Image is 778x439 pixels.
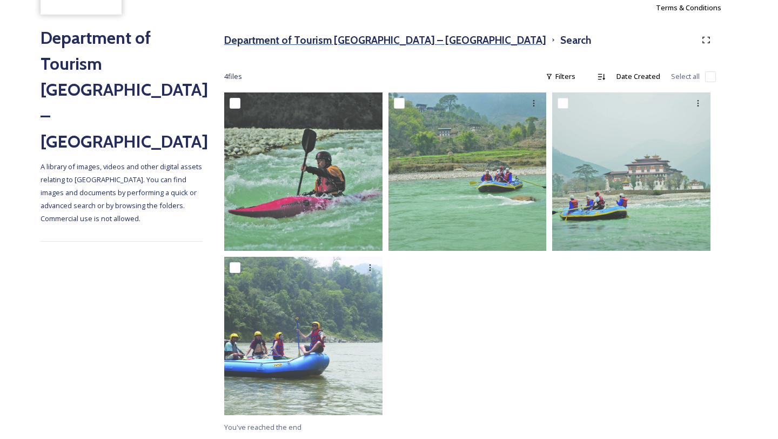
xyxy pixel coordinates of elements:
h3: Search [560,32,591,48]
div: Date Created [611,66,666,87]
span: 4 file s [224,71,242,82]
img: rafting3.jpg [552,92,710,251]
img: River rafting in Panbang.jpg [224,257,383,415]
img: rafting2.jpg [224,92,383,251]
span: A library of images, videos and other digital assets relating to [GEOGRAPHIC_DATA]. You can find ... [41,162,204,223]
img: rafting1.jpg [388,92,547,251]
span: You've reached the end [224,422,301,432]
span: Select all [671,71,700,82]
div: Filters [540,66,581,87]
a: Terms & Conditions [656,1,737,14]
h3: Department of Tourism [GEOGRAPHIC_DATA] – [GEOGRAPHIC_DATA] [224,32,546,48]
span: Terms & Conditions [656,3,721,12]
h2: Department of Tourism [GEOGRAPHIC_DATA] – [GEOGRAPHIC_DATA] [41,25,203,155]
